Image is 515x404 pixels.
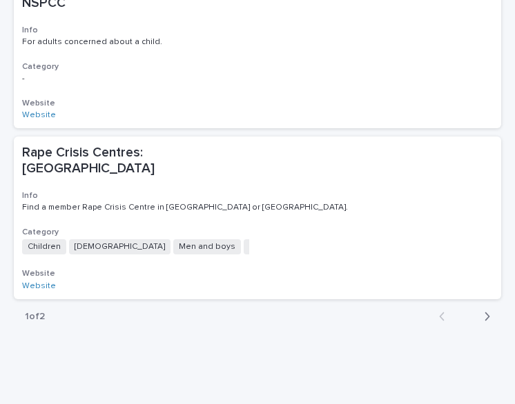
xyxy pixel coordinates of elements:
[465,310,501,323] button: Next
[244,239,321,254] span: Women and girls
[22,61,493,72] h3: Category
[22,145,264,176] p: Rape Crisis Centres: [GEOGRAPHIC_DATA]
[22,190,493,201] h3: Info
[22,25,493,36] h3: Info
[428,310,465,323] button: Back
[22,282,56,290] a: Website
[22,98,493,109] h3: Website
[173,239,241,254] span: Men and boys
[14,300,56,334] p: 1 of 2
[14,137,501,299] a: Rape Crisis Centres: [GEOGRAPHIC_DATA]InfoFind a member Rape Crisis Centre in [GEOGRAPHIC_DATA] o...
[22,111,56,119] a: Website
[22,37,493,47] p: For adults concerned about a child.
[22,239,66,254] span: Children
[22,74,264,83] p: -
[69,239,171,254] span: [DEMOGRAPHIC_DATA]
[22,227,493,238] h3: Category
[22,203,493,212] p: Find a member Rape Crisis Centre in [GEOGRAPHIC_DATA] or [GEOGRAPHIC_DATA].
[22,268,493,279] h3: Website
